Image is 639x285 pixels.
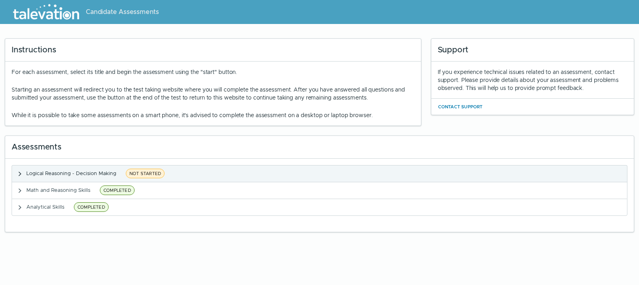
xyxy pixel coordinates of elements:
span: COMPLETED [74,202,109,212]
button: Math and Reasoning SkillsCOMPLETED [12,182,627,199]
img: Talevation_Logo_Transparent_white.png [10,2,83,22]
div: Support [431,39,634,62]
div: Assessments [5,136,634,159]
button: Contact Support [438,102,483,112]
p: Starting an assessment will redirect you to the test taking website where you will complete the a... [12,86,415,102]
span: Analytical Skills [26,203,64,210]
div: For each assessment, select its title and begin the assessment using the "start" button. [12,68,415,119]
span: NOT STARTED [126,169,165,178]
span: Logical Reasoning - Decision Making [26,170,116,177]
button: Analytical SkillsCOMPLETED [12,199,627,215]
div: Instructions [5,39,421,62]
span: Candidate Assessments [86,7,159,17]
span: Math and Reasoning Skills [26,187,90,193]
span: COMPLETED [100,185,135,195]
div: If you experience technical issues related to an assessment, contact support. Please provide deta... [438,68,627,92]
button: Logical Reasoning - Decision MakingNOT STARTED [12,165,627,182]
p: While it is possible to take some assessments on a smart phone, it's advised to complete the asse... [12,111,415,119]
span: Help [41,6,53,13]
